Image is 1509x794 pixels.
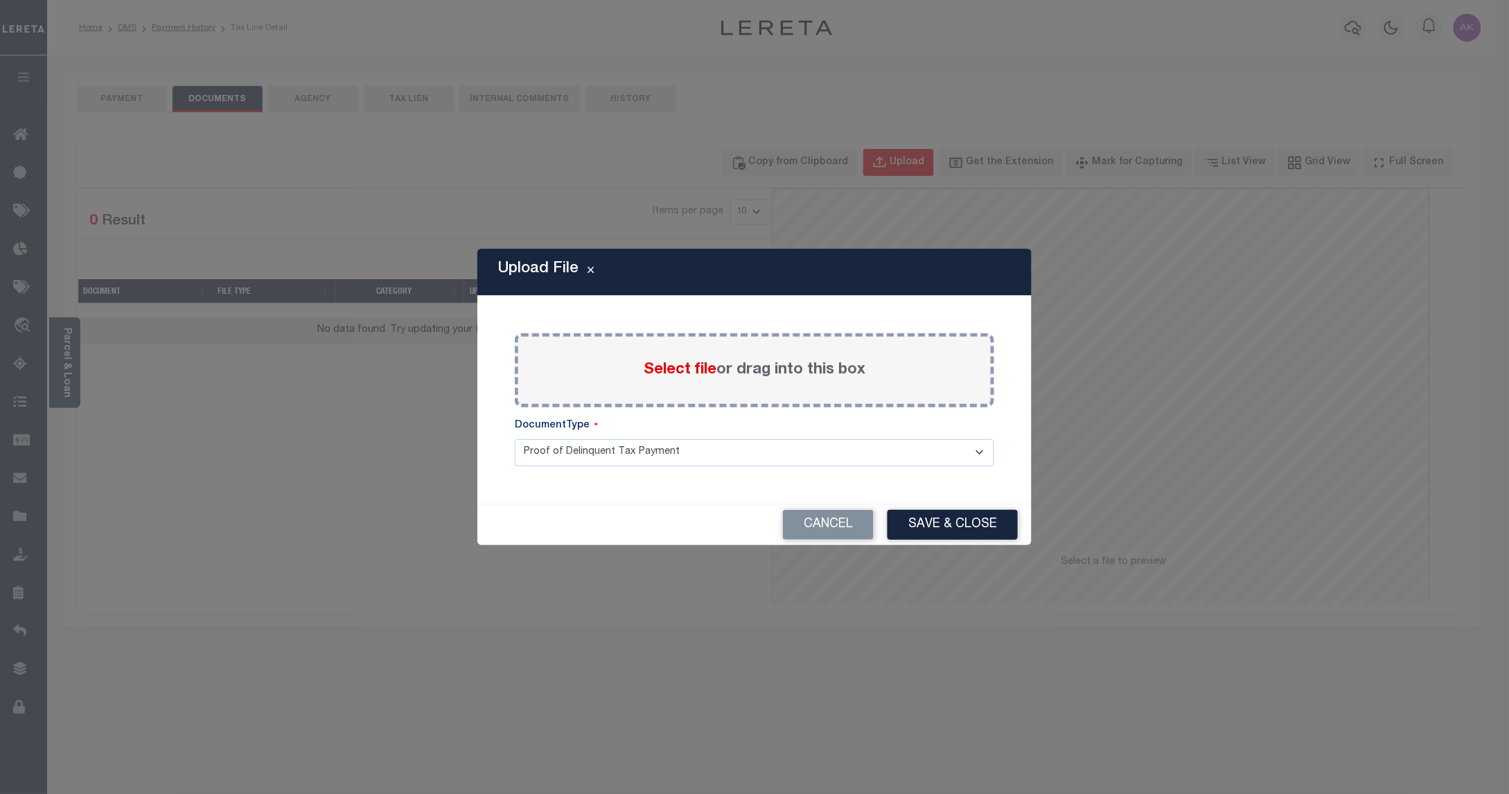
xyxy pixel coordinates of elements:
span: Select file [644,362,716,378]
h5: Upload File [498,260,579,278]
button: Save & Close [888,510,1018,540]
button: Cancel [783,510,874,540]
label: or drag into this box [644,359,865,382]
label: DocumentType [515,418,598,434]
button: Close [579,264,603,281]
